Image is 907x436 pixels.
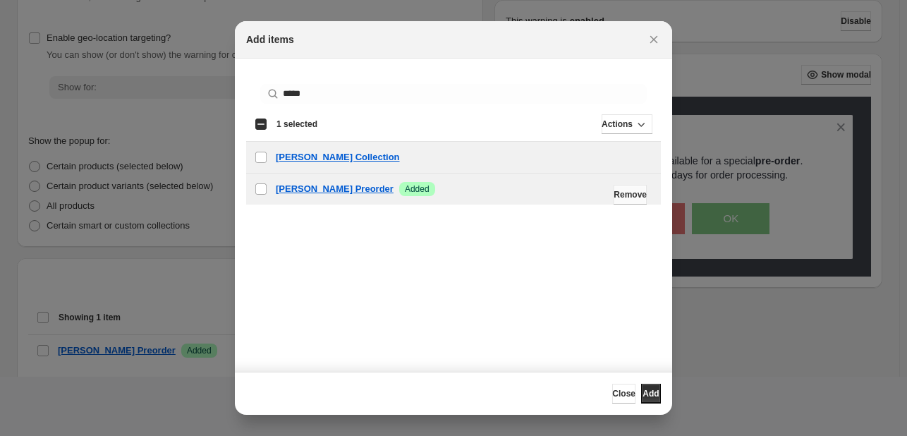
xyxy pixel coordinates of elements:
[643,388,659,399] span: Add
[612,388,635,399] span: Close
[614,189,647,200] span: Remove
[602,119,633,130] span: Actions
[276,119,317,130] span: 1 selected
[602,114,652,134] button: Actions
[641,384,661,404] button: Add
[612,384,635,404] button: Close
[614,185,647,205] button: Remove
[246,32,294,47] h2: Add items
[405,183,430,195] span: Added
[644,30,664,49] button: Close
[276,182,394,196] a: [PERSON_NAME] Preorder
[276,150,400,164] a: [PERSON_NAME] Collection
